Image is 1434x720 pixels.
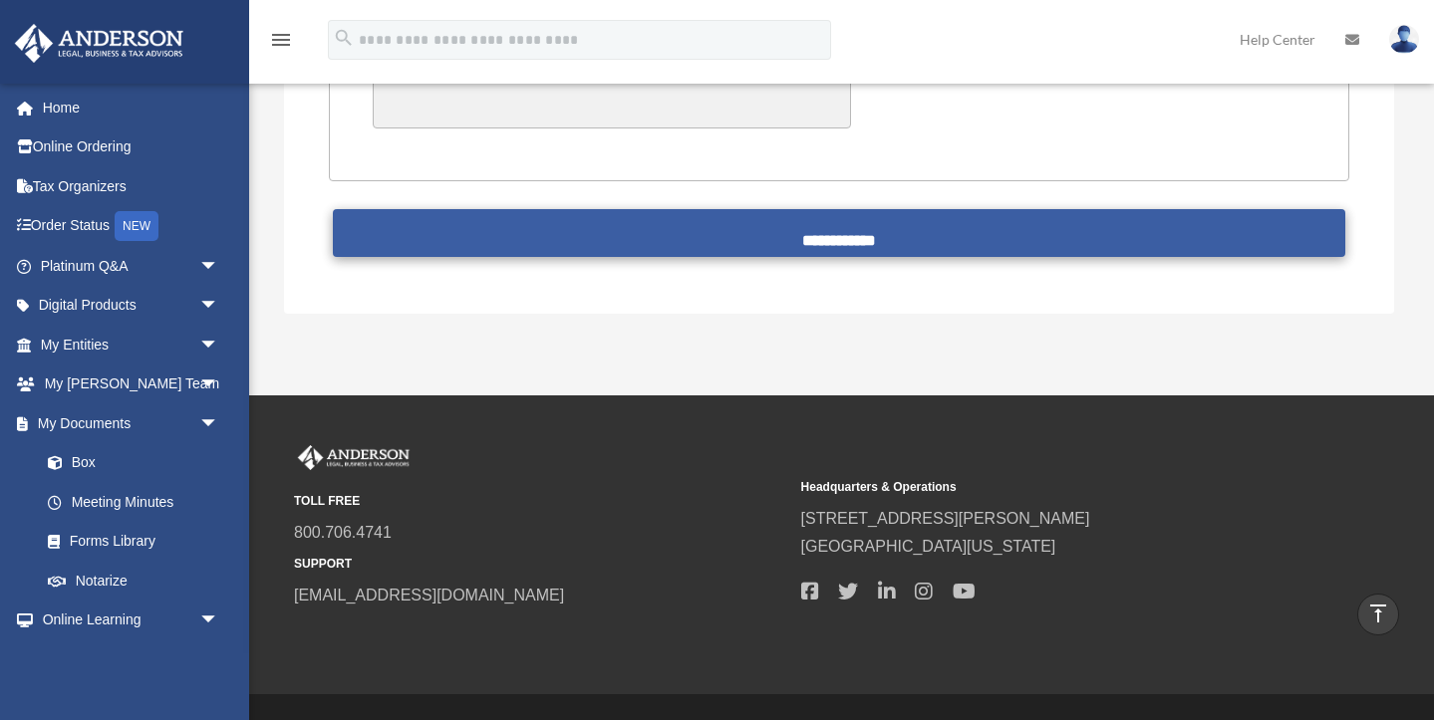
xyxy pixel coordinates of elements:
img: Anderson Advisors Platinum Portal [9,24,189,63]
a: 800.706.4741 [294,524,392,541]
a: Online Ordering [14,127,249,167]
a: My Documentsarrow_drop_down [14,403,249,443]
a: [GEOGRAPHIC_DATA][US_STATE] [801,538,1056,555]
a: Notarize [28,561,249,600]
div: NEW [115,211,158,241]
a: Order StatusNEW [14,206,249,247]
a: [STREET_ADDRESS][PERSON_NAME] [801,510,1090,527]
span: arrow_drop_down [199,246,239,287]
span: arrow_drop_down [199,364,239,405]
small: TOLL FREE [294,491,787,512]
small: Headquarters & Operations [801,477,1294,498]
a: Digital Productsarrow_drop_down [14,286,249,326]
a: menu [269,35,293,52]
span: arrow_drop_down [199,639,239,680]
a: Home [14,88,249,127]
a: Box [28,443,249,483]
span: arrow_drop_down [199,600,239,641]
a: Platinum Q&Aarrow_drop_down [14,246,249,286]
a: Billingarrow_drop_down [14,639,249,679]
a: My Entitiesarrow_drop_down [14,325,249,364]
i: menu [269,28,293,52]
a: [EMAIL_ADDRESS][DOMAIN_NAME] [294,587,564,603]
img: User Pic [1389,25,1419,54]
i: vertical_align_top [1366,601,1390,625]
a: Online Learningarrow_drop_down [14,600,249,640]
a: Meeting Minutes [28,482,239,522]
a: Forms Library [28,522,249,562]
a: My [PERSON_NAME] Teamarrow_drop_down [14,364,249,404]
i: search [333,27,355,49]
span: arrow_drop_down [199,403,239,444]
a: vertical_align_top [1357,594,1399,635]
span: arrow_drop_down [199,286,239,327]
img: Anderson Advisors Platinum Portal [294,445,414,471]
small: SUPPORT [294,554,787,575]
span: arrow_drop_down [199,325,239,365]
a: Tax Organizers [14,166,249,206]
